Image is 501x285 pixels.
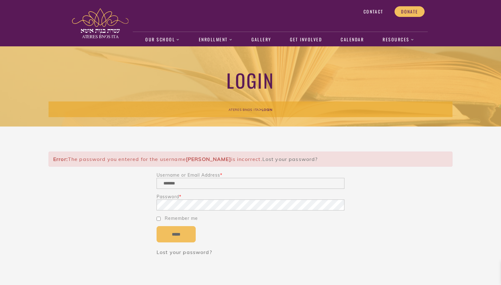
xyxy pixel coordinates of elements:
[229,106,259,112] a: Ateres Bnos Ita
[157,172,344,178] label: Username or Email Address
[53,154,441,164] p: The password you entered for the username is incorrect.
[142,33,183,47] a: Our School
[157,249,212,255] a: Lost your password?
[157,215,344,221] label: Remember me
[262,156,318,162] a: Lost your password?
[364,9,383,14] span: Contact
[380,33,418,47] a: Resources
[195,33,236,47] a: Enrollment
[338,33,367,47] a: Calendar
[229,108,259,112] span: Ateres Bnos Ita
[53,156,68,162] strong: Error:
[287,33,325,47] a: Get Involved
[262,108,272,112] span: Login
[395,6,425,17] a: Donate
[157,194,344,199] label: Password
[401,9,418,14] span: Donate
[357,6,390,17] a: Contact
[248,33,275,47] a: Gallery
[72,8,128,38] img: ateres
[49,101,452,117] div: >
[49,68,452,92] h1: Login
[186,156,231,162] strong: [PERSON_NAME]
[157,217,161,221] input: Remember me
